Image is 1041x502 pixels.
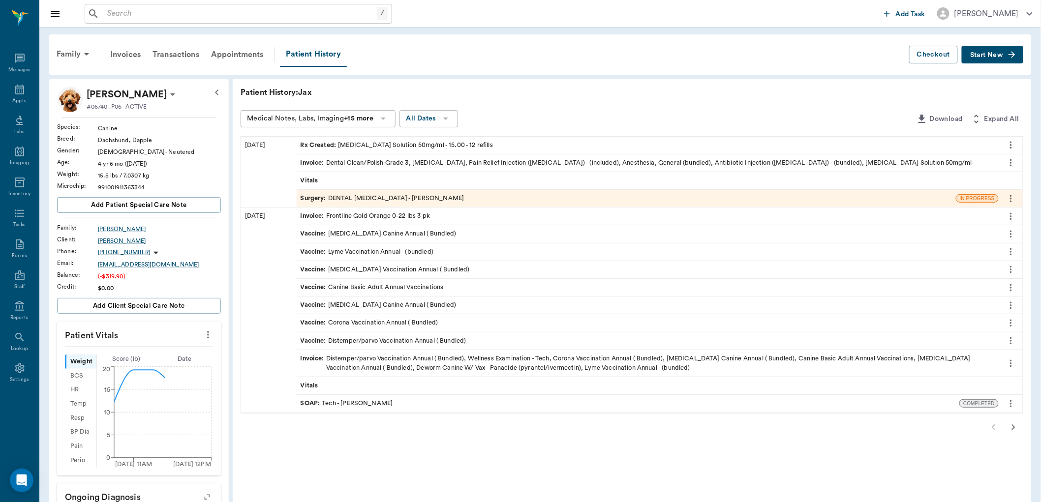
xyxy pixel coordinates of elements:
input: Search [103,7,377,21]
div: Lookup [11,345,28,353]
span: Vaccine : [301,229,328,238]
button: more [1003,243,1019,260]
p: Patient Vitals [57,322,221,346]
div: Credit : [57,282,98,291]
p: Patient History: Jax [241,87,536,98]
span: Vaccine : [301,336,328,346]
div: Patient History [280,42,347,67]
div: Date [155,354,214,364]
div: Tech - [PERSON_NAME] [301,399,393,408]
div: Reports [10,314,29,322]
a: Transactions [147,43,205,66]
p: [PHONE_NUMBER] [98,248,150,257]
span: Add patient Special Care Note [91,200,186,210]
div: Age : [57,158,98,167]
div: [DATE] [241,137,297,207]
div: Family : [57,223,98,232]
div: Labs [14,128,25,136]
div: 991001911363344 [98,183,221,192]
a: [EMAIL_ADDRESS][DOMAIN_NAME] [98,260,221,269]
span: Expand All [984,113,1019,125]
div: Appts [12,97,26,105]
span: Invoice : [301,211,326,221]
div: DENTAL [MEDICAL_DATA] - [PERSON_NAME] [301,194,464,203]
div: Open Intercom Messenger [10,469,33,492]
button: more [1003,355,1019,372]
button: more [1003,208,1019,225]
button: [PERSON_NAME] [929,4,1041,23]
button: Expand All [967,110,1023,128]
a: [PERSON_NAME] [98,236,221,245]
button: more [1003,315,1019,331]
div: Pain [65,439,96,453]
div: Breed : [57,134,98,143]
button: more [1003,154,1019,171]
span: Rx Created : [301,141,338,150]
p: [PERSON_NAME] [87,87,167,102]
div: Family [51,42,98,66]
button: Close drawer [45,4,65,24]
span: Vaccine : [301,247,328,257]
div: Distemper/parvo Vaccination Annual ( Bundled) [301,336,466,346]
div: 15.5 lbs / 7.0307 kg [98,171,221,180]
div: Microchip : [57,181,98,190]
div: BP Dia [65,425,96,440]
div: Staff [14,283,25,291]
div: [DEMOGRAPHIC_DATA] - Neutered [98,148,221,156]
div: Corona Vaccination Annual ( Bundled) [301,318,438,327]
div: Perio [65,453,96,468]
button: more [1003,226,1019,242]
tspan: 20 [103,366,110,372]
div: Dental Clean/Polish Grade 3, [MEDICAL_DATA], Pain Relief Injection ([MEDICAL_DATA]) - (included),... [301,158,972,168]
span: Vitals [301,381,320,390]
button: Download [912,110,967,128]
button: more [1003,297,1019,314]
div: Settings [10,376,30,384]
div: Species : [57,122,98,131]
div: Forms [12,252,27,260]
div: Resp [65,411,96,425]
b: +15 more [344,115,373,122]
div: Dachshund, Dapple [98,136,221,145]
div: Appointments [205,43,270,66]
div: Gender : [57,146,98,155]
div: Lyme Vaccination Annual - (bundled) [301,247,433,257]
div: HR [65,383,96,397]
div: [PERSON_NAME] [954,8,1019,20]
tspan: 5 [107,432,110,438]
button: more [1003,137,1019,153]
span: Surgery : [301,194,328,203]
div: Balance : [57,270,98,279]
div: Weight : [57,170,98,178]
button: more [1003,190,1019,207]
div: [MEDICAL_DATA] Solution 50mg/ml - 15.00 - 12 refills [301,141,493,150]
img: Profile Image [57,87,83,112]
div: Jax Thomas [87,87,167,102]
a: Invoices [104,43,147,66]
tspan: 10 [104,410,110,415]
div: 4 yr 6 mo ([DATE]) [98,159,221,168]
div: $0.00 [98,284,221,293]
div: Email : [57,259,98,267]
span: Vaccine : [301,300,328,310]
div: Score ( lb ) [97,354,155,364]
tspan: 15 [104,386,110,392]
span: Vaccine : [301,265,328,274]
div: [DATE] [241,207,297,412]
div: Inventory [8,190,31,198]
span: Vaccine : [301,283,328,292]
div: [MEDICAL_DATA] Vaccination Annual ( Bundled) [301,265,470,274]
div: Weight [65,354,96,369]
div: Client : [57,235,98,244]
span: Invoice : [301,354,326,373]
button: Add patient Special Care Note [57,197,221,213]
button: more [1003,279,1019,296]
span: COMPLETED [960,400,998,407]
a: [PERSON_NAME] [98,225,221,234]
div: Distemper/parvo Vaccination Annual ( Bundled), Wellness Examination - Tech, Corona Vaccination An... [301,354,995,373]
button: more [1003,261,1019,278]
div: Phone : [57,247,98,256]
